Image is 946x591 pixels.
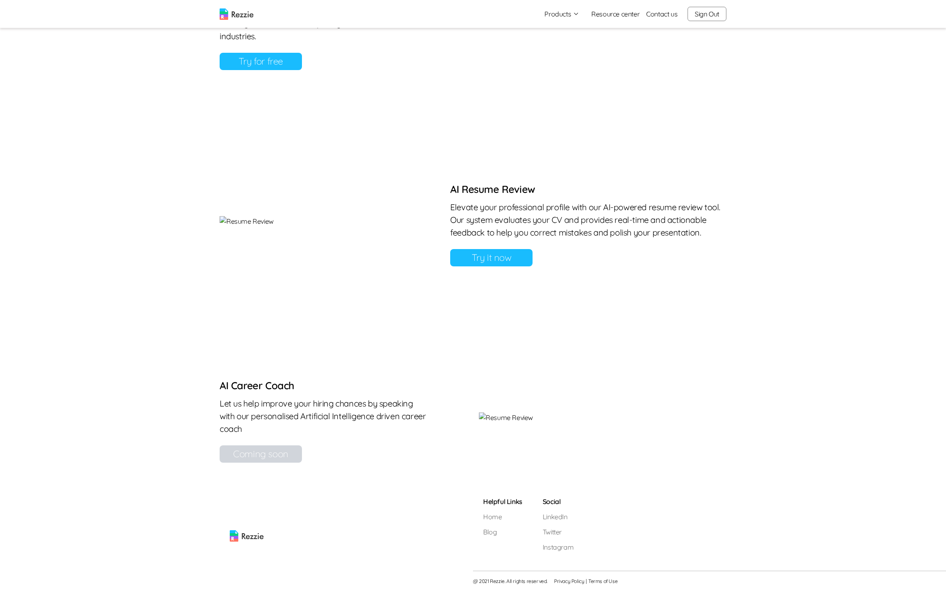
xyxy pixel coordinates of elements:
img: Resume Review [479,412,726,423]
img: Resume Review [220,216,399,226]
button: Sign Out [688,7,726,21]
a: Try for free [220,53,302,70]
button: Products [544,9,579,19]
a: Twitter [543,527,574,537]
p: Elevate your professional profile with our AI-powered resume review tool. Our system evaluates yo... [450,201,726,239]
a: Privacy Policy [554,578,584,585]
a: Instagram [543,542,574,552]
img: logo [220,8,253,20]
a: Home [483,512,522,522]
h5: Helpful Links [483,496,522,507]
h6: AI Resume Review [450,182,726,196]
p: Let us help improve your hiring chances by speaking with our personalised Artificial Intelligence... [220,397,427,435]
span: @ 2021 Rezzie. All rights reserved. [473,578,547,585]
a: Resource center [591,9,639,19]
a: Blog [483,527,522,537]
img: rezzie logo [230,496,264,542]
a: LinkedIn [543,512,574,522]
a: Contact us [646,9,677,19]
div: Coming soon [220,445,302,463]
h5: Social [543,496,574,507]
a: Try it now [450,249,533,266]
a: Terms of Use [588,578,617,585]
h6: AI Career Coach [220,379,427,392]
